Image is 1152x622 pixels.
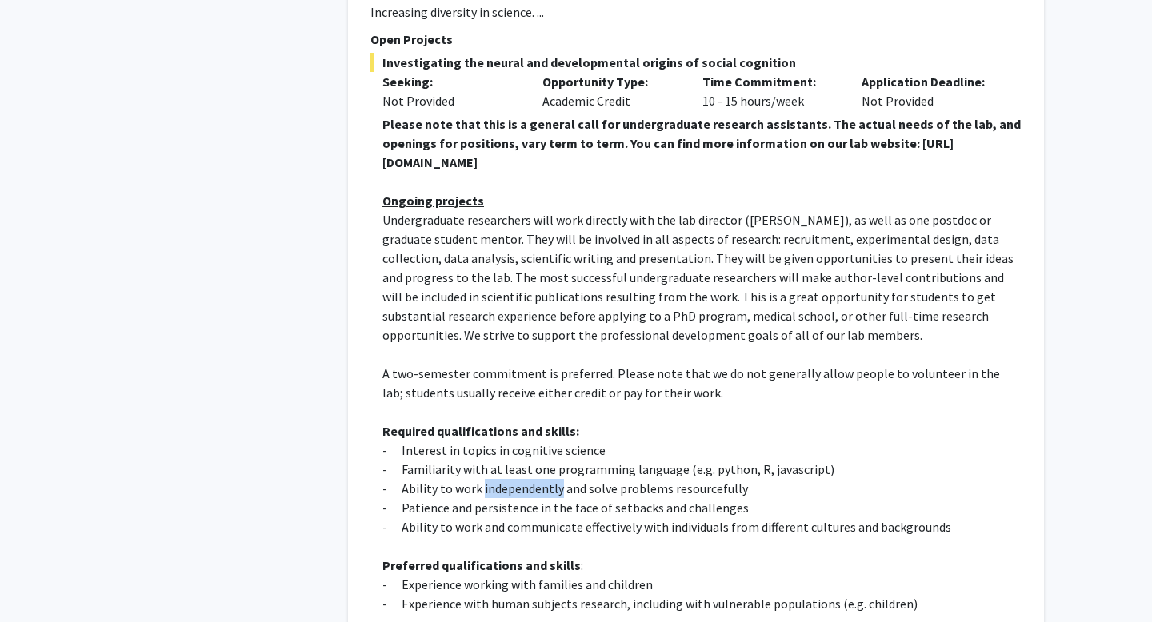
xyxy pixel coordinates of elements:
[542,72,678,91] p: Opportunity Type:
[382,193,484,209] u: Ongoing projects
[382,479,1022,498] p: - Ability to work independently and solve problems resourcefully
[690,72,850,110] div: 10 - 15 hours/week
[702,72,838,91] p: Time Commitment:
[382,91,518,110] div: Not Provided
[382,594,1022,613] p: - Experience with human subjects research, including with vulnerable populations (e.g. children)
[382,575,1022,594] p: - Experience working with families and children
[370,53,1022,72] span: Investigating the neural and developmental origins of social cognition
[382,441,1022,460] p: - Interest in topics in cognitive science
[12,550,68,610] iframe: Chat
[382,72,518,91] p: Seeking:
[382,460,1022,479] p: - Familiarity with at least one programming language (e.g. python, R, javascript)
[382,116,1021,170] strong: Please note that this is a general call for undergraduate research assistants. The actual needs o...
[382,365,1000,401] span: A two-semester commitment is preferred. Please note that we do not generally allow people to volu...
[530,72,690,110] div: Academic Credit
[382,212,1014,343] span: Undergraduate researchers will work directly with the lab director ([PERSON_NAME]), as well as on...
[382,557,581,573] strong: Preferred qualifications and skills
[370,30,1022,49] p: Open Projects
[850,72,1010,110] div: Not Provided
[382,556,1022,575] p: :
[382,498,1022,517] p: - Patience and persistence in the face of setbacks and challenges
[862,72,998,91] p: Application Deadline:
[382,517,1022,536] p: - Ability to work and communicate effectively with individuals from different cultures and backgr...
[382,423,579,439] strong: Required qualifications and skills:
